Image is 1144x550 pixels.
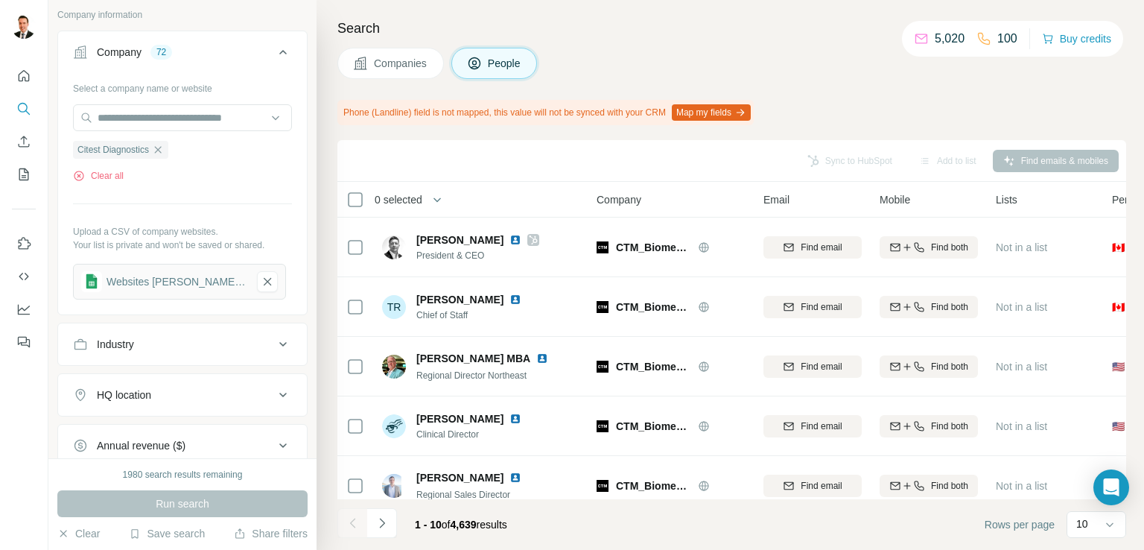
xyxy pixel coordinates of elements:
button: Industry [58,326,307,362]
div: Industry [97,337,134,352]
span: 4,639 [451,519,477,531]
div: Websites [PERSON_NAME] (version 1) [107,274,247,289]
span: Email [763,192,789,207]
span: Find both [931,420,968,433]
span: Regional Director Northeast [416,370,527,381]
button: Use Surfe API [12,263,36,290]
button: Share filters [234,526,308,541]
img: Avatar [382,355,406,379]
span: Find email [801,300,842,314]
button: My lists [12,161,36,188]
span: Lists [996,192,1017,207]
span: Citest Diagnostics [77,143,149,157]
img: Logo of CTM_Biomedical [597,480,608,492]
img: LinkedIn logo [509,413,521,425]
img: LinkedIn logo [536,353,548,364]
span: Find email [801,360,842,373]
span: [PERSON_NAME] [416,292,503,307]
span: [PERSON_NAME] [416,233,503,247]
button: Dashboard [12,296,36,323]
span: 1 - 10 [415,519,442,531]
img: Logo of CTM_Biomedical [597,361,608,373]
span: Not in a list [996,241,1047,253]
span: 🇨🇦 [1112,240,1125,255]
img: Logo of CTM_Biomedical [597,301,608,313]
button: Annual revenue ($) [58,428,307,464]
button: Find both [880,475,978,497]
div: Phone (Landline) field is not mapped, this value will not be synced with your CRM [337,100,754,125]
div: Annual revenue ($) [97,438,185,453]
button: Feedback [12,329,36,355]
span: Chief of Staff [416,309,539,322]
span: Not in a list [996,420,1047,432]
button: Find both [880,236,978,259]
span: Companies [374,56,428,71]
span: Find email [801,420,842,433]
button: HQ location [58,377,307,413]
img: Avatar [382,414,406,438]
button: Use Surfe on LinkedIn [12,230,36,257]
button: Find both [880,415,978,437]
button: Find both [880,296,978,318]
span: 🇨🇦 [1112,300,1125,314]
span: of [442,519,451,531]
span: Find both [931,300,968,314]
span: President & CEO [416,249,539,262]
img: Avatar [382,236,406,259]
p: Your list is private and won't be saved or shared. [73,238,292,252]
span: [PERSON_NAME] [416,470,503,485]
span: Find both [931,479,968,493]
img: gsheets icon [81,271,102,292]
div: Open Intercom Messenger [1093,470,1129,505]
span: CTM_Biomedical [616,300,690,314]
span: 🇺🇸 [1112,359,1125,374]
span: Rows per page [985,517,1055,532]
button: Find both [880,355,978,378]
span: Not in a list [996,301,1047,313]
img: LinkedIn logo [509,294,521,306]
button: Find email [763,236,862,259]
span: 🇺🇸 [1112,419,1125,434]
span: Find email [801,241,842,254]
span: CTM_Biomedical [616,478,690,493]
div: Company [97,45,142,60]
button: Clear [57,526,100,541]
img: LinkedIn logo [509,472,521,484]
button: Search [12,95,36,122]
div: HQ location [97,388,151,402]
span: Mobile [880,192,910,207]
span: CTM_Biomedical [616,359,690,374]
button: Map my fields [672,104,751,121]
button: Navigate to next page [367,508,397,538]
span: results [415,519,507,531]
span: Regional Sales Director [416,490,510,500]
button: Find email [763,475,862,497]
span: CTM_Biomedical [616,419,690,434]
div: 1980 search results remaining [123,468,243,481]
img: Avatar [12,15,36,39]
button: Buy credits [1042,28,1111,49]
button: Find email [763,296,862,318]
span: [PERSON_NAME] MBA [416,351,530,366]
span: [PERSON_NAME] [416,411,503,426]
img: Logo of CTM_Biomedical [597,241,608,253]
button: Save search [129,526,205,541]
h4: Search [337,18,1126,39]
span: Company [597,192,641,207]
button: Find email [763,415,862,437]
button: Find email [763,355,862,378]
span: Find email [801,479,842,493]
span: Clinical Director [416,428,539,441]
button: Enrich CSV [12,128,36,155]
div: 72 [150,45,172,59]
img: Logo of CTM_Biomedical [597,420,608,432]
p: Company information [57,8,308,22]
span: People [488,56,522,71]
span: Not in a list [996,480,1047,492]
button: Company72 [58,34,307,76]
div: Select a company name or website [73,76,292,95]
img: LinkedIn logo [509,234,521,246]
img: Avatar [382,474,406,498]
p: Upload a CSV of company websites. [73,225,292,238]
span: CTM_Biomedical [616,240,690,255]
